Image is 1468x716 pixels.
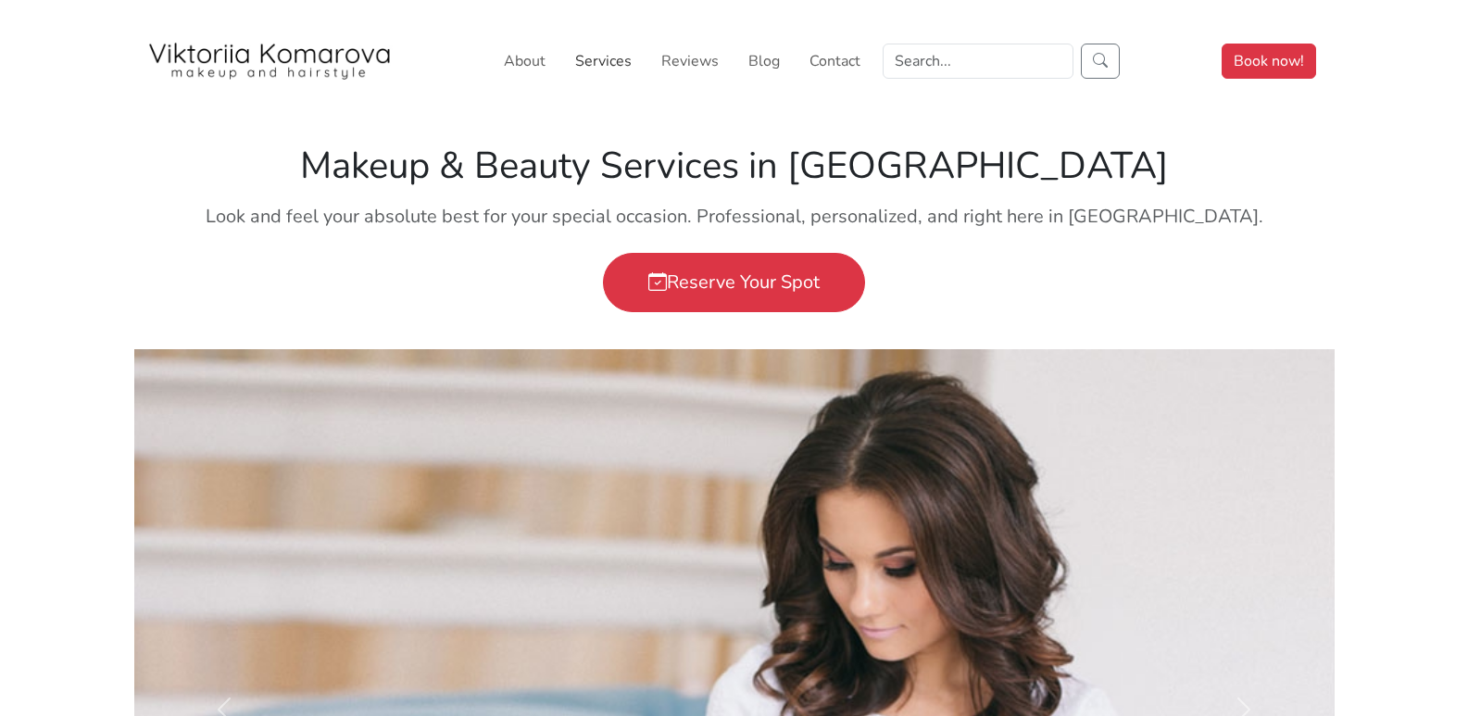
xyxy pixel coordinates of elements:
a: About [496,43,553,80]
a: Blog [741,43,787,80]
a: Book now! [1222,44,1316,79]
a: Contact [802,43,868,80]
h1: Makeup & Beauty Services in [GEOGRAPHIC_DATA] [145,144,1324,188]
a: Reviews [654,43,726,80]
p: Look and feel your absolute best for your special occasion. Professional, personalized, and right... [145,203,1324,231]
a: Services [568,43,639,80]
input: Search [883,44,1073,79]
a: Reserve Your Spot [603,253,865,312]
img: San Diego Makeup Artist Viktoriia Komarova [145,43,395,80]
